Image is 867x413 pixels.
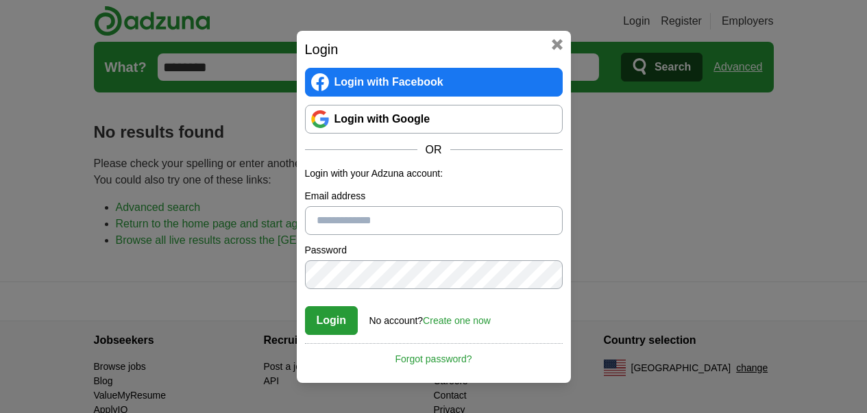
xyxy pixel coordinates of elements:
div: No account? [369,305,491,328]
span: OR [417,142,450,158]
a: Forgot password? [305,343,563,366]
a: Create one now [423,315,491,326]
button: Login [305,306,358,335]
label: Email address [305,189,563,203]
p: Login with your Adzuna account: [305,166,563,181]
a: Login with Google [305,105,563,134]
h2: Login [305,39,563,60]
a: Login with Facebook [305,68,563,97]
label: Password [305,243,563,258]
